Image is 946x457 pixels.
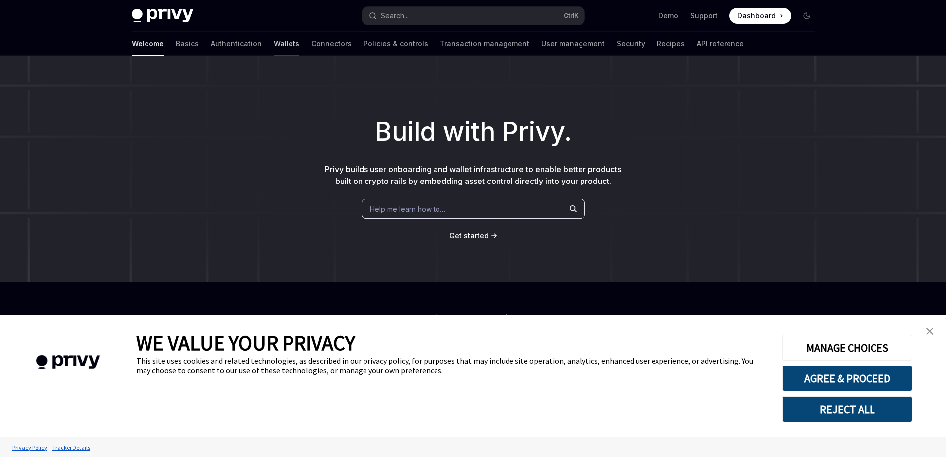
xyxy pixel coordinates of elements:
span: Help me learn how to… [370,204,445,214]
span: Ctrl K [564,12,579,20]
a: Dashboard [729,8,791,24]
a: Transaction management [440,32,529,56]
a: close banner [920,321,940,341]
a: Privacy Policy [10,439,50,456]
button: REJECT ALL [782,396,912,422]
h1: Build with Privy. [16,112,930,151]
button: Toggle dark mode [799,8,815,24]
a: Recipes [657,32,685,56]
img: dark logo [132,9,193,23]
a: Security [617,32,645,56]
img: close banner [926,328,933,335]
a: Demo [658,11,678,21]
a: Authentication [211,32,262,56]
span: Get started [449,231,489,240]
a: Support [690,11,718,21]
div: Search... [381,10,409,22]
a: Wallets [274,32,299,56]
a: Connectors [311,32,352,56]
a: Tracker Details [50,439,93,456]
a: Get started [449,231,489,241]
a: Policies & controls [364,32,428,56]
button: Search...CtrlK [362,7,584,25]
div: This site uses cookies and related technologies, as described in our privacy policy, for purposes... [136,356,767,375]
a: API reference [697,32,744,56]
span: WE VALUE YOUR PRIVACY [136,330,355,356]
a: Welcome [132,32,164,56]
a: Basics [176,32,199,56]
button: MANAGE CHOICES [782,335,912,361]
span: Dashboard [737,11,776,21]
button: AGREE & PROCEED [782,366,912,391]
img: company logo [15,341,121,384]
a: User management [541,32,605,56]
h2: Quickstarts & recipes [298,313,648,323]
span: Privy builds user onboarding and wallet infrastructure to enable better products built on crypto ... [325,164,621,186]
